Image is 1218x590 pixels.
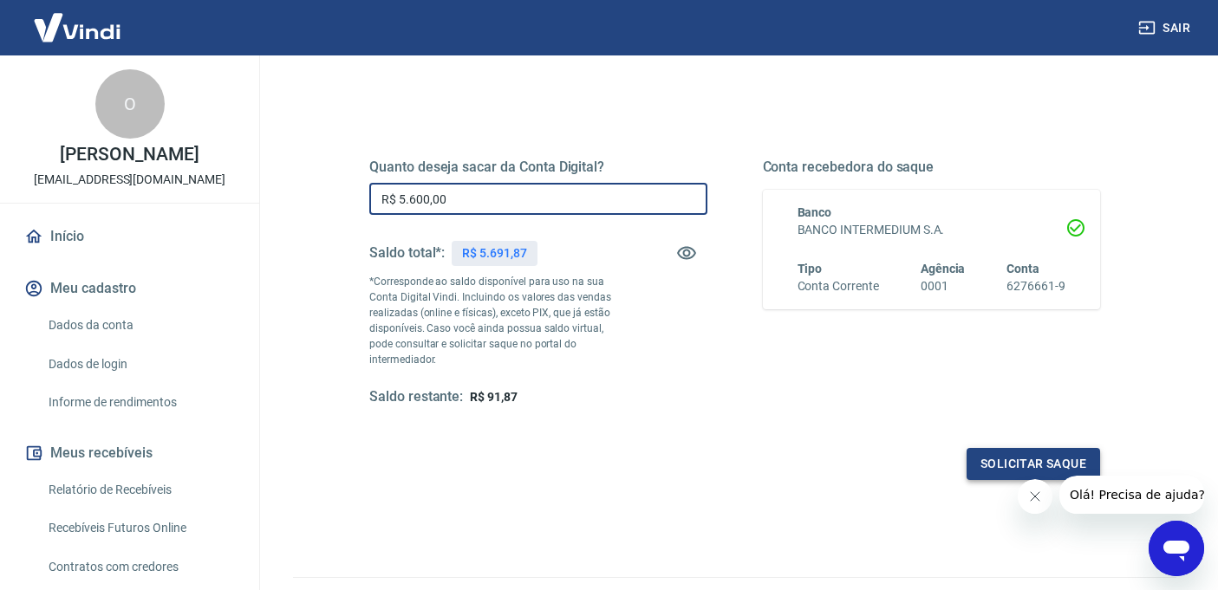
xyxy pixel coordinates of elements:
[42,510,238,546] a: Recebíveis Futuros Online
[1059,476,1204,514] iframe: Mensagem da empresa
[42,347,238,382] a: Dados de login
[21,269,238,308] button: Meu cadastro
[967,448,1100,480] button: Solicitar saque
[1006,277,1065,295] h6: 6276661-9
[369,244,445,262] h5: Saldo total*:
[21,217,238,256] a: Início
[1149,521,1204,576] iframe: Botão para abrir a janela de mensagens
[921,262,966,276] span: Agência
[42,549,238,585] a: Contratos com credores
[921,277,966,295] h6: 0001
[1006,262,1039,276] span: Conta
[798,262,823,276] span: Tipo
[21,434,238,472] button: Meus recebíveis
[369,388,463,406] h5: Saldo restante:
[42,308,238,343] a: Dados da conta
[10,12,146,26] span: Olá! Precisa de ajuda?
[42,472,238,508] a: Relatório de Recebíveis
[21,1,134,54] img: Vindi
[60,146,199,164] p: [PERSON_NAME]
[42,385,238,420] a: Informe de rendimentos
[462,244,526,263] p: R$ 5.691,87
[369,274,622,367] p: *Corresponde ao saldo disponível para uso na sua Conta Digital Vindi. Incluindo os valores das ve...
[763,159,1101,176] h5: Conta recebedora do saque
[95,69,165,139] div: O
[369,159,707,176] h5: Quanto deseja sacar da Conta Digital?
[798,205,832,219] span: Banco
[34,171,225,189] p: [EMAIL_ADDRESS][DOMAIN_NAME]
[1018,479,1052,514] iframe: Fechar mensagem
[798,221,1066,239] h6: BANCO INTERMEDIUM S.A.
[470,390,518,404] span: R$ 91,87
[798,277,879,295] h6: Conta Corrente
[1135,12,1197,44] button: Sair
